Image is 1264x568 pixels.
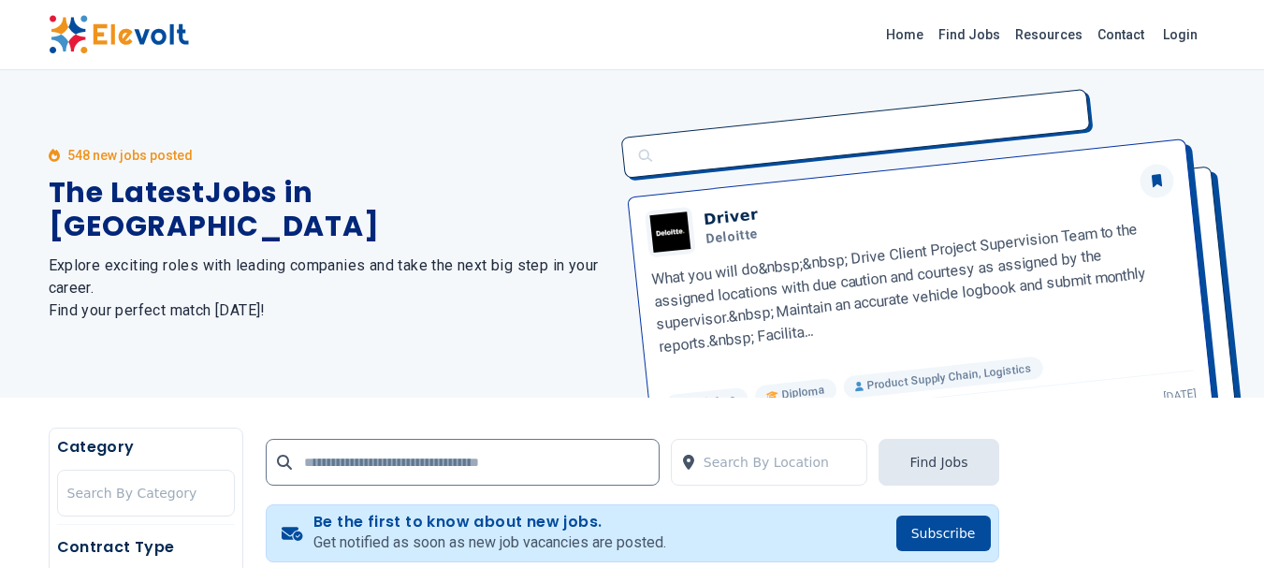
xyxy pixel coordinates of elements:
[1008,20,1090,50] a: Resources
[313,532,666,554] p: Get notified as soon as new job vacancies are posted.
[57,436,235,459] h5: Category
[49,15,189,54] img: Elevolt
[879,439,998,486] button: Find Jobs
[49,255,610,322] h2: Explore exciting roles with leading companies and take the next big step in your career. Find you...
[931,20,1008,50] a: Find Jobs
[57,536,235,559] h5: Contract Type
[49,176,610,243] h1: The Latest Jobs in [GEOGRAPHIC_DATA]
[313,513,666,532] h4: Be the first to know about new jobs.
[1090,20,1152,50] a: Contact
[67,146,193,165] p: 548 new jobs posted
[1152,16,1209,53] a: Login
[896,516,991,551] button: Subscribe
[879,20,931,50] a: Home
